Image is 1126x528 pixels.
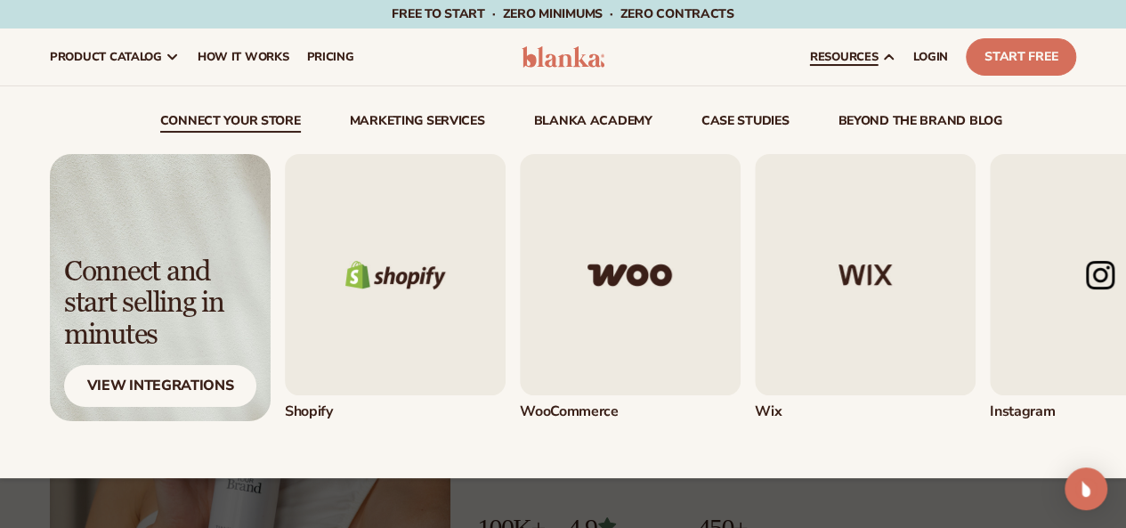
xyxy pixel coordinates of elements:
[520,402,741,421] div: WooCommerce
[966,38,1076,76] a: Start Free
[285,154,506,421] a: Shopify logo. Shopify
[297,28,362,85] a: pricing
[198,50,289,64] span: How It Works
[701,115,790,133] a: case studies
[520,154,741,421] a: Woo commerce logo. WooCommerce
[64,256,256,351] div: Connect and start selling in minutes
[50,154,271,421] img: Light background with shadow.
[306,50,353,64] span: pricing
[801,28,904,85] a: resources
[50,50,162,64] span: product catalog
[534,115,652,133] a: Blanka Academy
[522,46,605,68] img: logo
[810,50,878,64] span: resources
[50,154,271,421] a: Light background with shadow. Connect and start selling in minutes View Integrations
[392,5,733,22] span: Free to start · ZERO minimums · ZERO contracts
[838,115,1001,133] a: beyond the brand blog
[160,115,301,133] a: connect your store
[755,402,976,421] div: Wix
[913,50,948,64] span: LOGIN
[755,154,976,395] img: Wix logo.
[755,154,976,421] a: Wix logo. Wix
[64,365,256,407] div: View Integrations
[41,28,189,85] a: product catalog
[285,154,506,421] div: 1 / 5
[350,115,485,133] a: Marketing services
[755,154,976,421] div: 3 / 5
[1065,467,1107,510] div: Open Intercom Messenger
[520,154,741,421] div: 2 / 5
[189,28,298,85] a: How It Works
[285,154,506,395] img: Shopify logo.
[285,402,506,421] div: Shopify
[520,154,741,395] img: Woo commerce logo.
[904,28,957,85] a: LOGIN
